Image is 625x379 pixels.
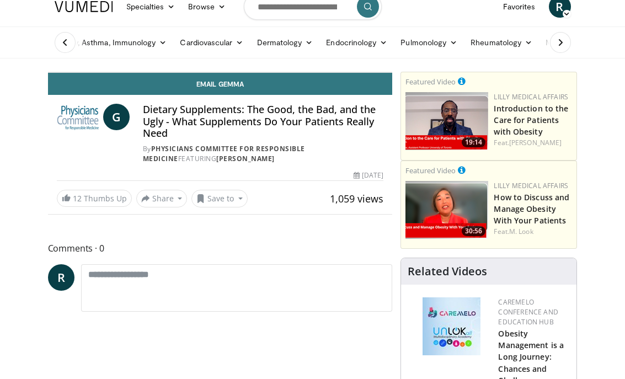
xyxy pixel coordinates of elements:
[48,31,174,54] a: Allergy, Asthma, Immunology
[494,227,572,237] div: Feat.
[216,154,275,163] a: [PERSON_NAME]
[143,104,384,140] h4: Dietary Supplements: The Good, the Bad, and the Ugly - What Supplements Do Your Patients Really Need
[498,297,558,327] a: CaReMeLO Conference and Education Hub
[405,92,488,150] a: 19:14
[250,31,320,54] a: Dermatology
[394,31,464,54] a: Pulmonology
[173,31,250,54] a: Cardiovascular
[405,181,488,239] img: c98a6a29-1ea0-4bd5-8cf5-4d1e188984a7.png.150x105_q85_crop-smart_upscale.png
[494,181,568,190] a: Lilly Medical Affairs
[405,181,488,239] a: 30:56
[494,92,568,102] a: Lilly Medical Affairs
[494,103,568,137] a: Introduction to the Care for Patients with Obesity
[143,144,384,164] div: By FEATURING
[319,31,394,54] a: Endocrinology
[48,73,393,95] a: Email Gemma
[464,31,539,54] a: Rheumatology
[423,297,480,355] img: 45df64a9-a6de-482c-8a90-ada250f7980c.png.150x105_q85_autocrop_double_scale_upscale_version-0.2.jpg
[73,193,82,204] span: 12
[462,226,485,236] span: 30:56
[55,1,113,12] img: VuMedi Logo
[408,265,487,278] h4: Related Videos
[405,77,456,87] small: Featured Video
[57,104,99,130] img: Physicians Committee for Responsible Medicine
[462,137,485,147] span: 19:14
[48,241,393,255] span: Comments 0
[509,227,533,236] a: M. Look
[330,192,383,205] span: 1,059 views
[494,192,569,226] a: How to Discuss and Manage Obesity With Your Patients
[509,138,562,147] a: [PERSON_NAME]
[354,170,383,180] div: [DATE]
[494,138,572,148] div: Feat.
[103,104,130,130] a: G
[48,264,74,291] a: R
[136,190,188,207] button: Share
[405,92,488,150] img: acc2e291-ced4-4dd5-b17b-d06994da28f3.png.150x105_q85_crop-smart_upscale.png
[143,144,305,163] a: Physicians Committee for Responsible Medicine
[57,190,132,207] a: 12 Thumbs Up
[191,190,248,207] button: Save to
[405,166,456,175] small: Featured Video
